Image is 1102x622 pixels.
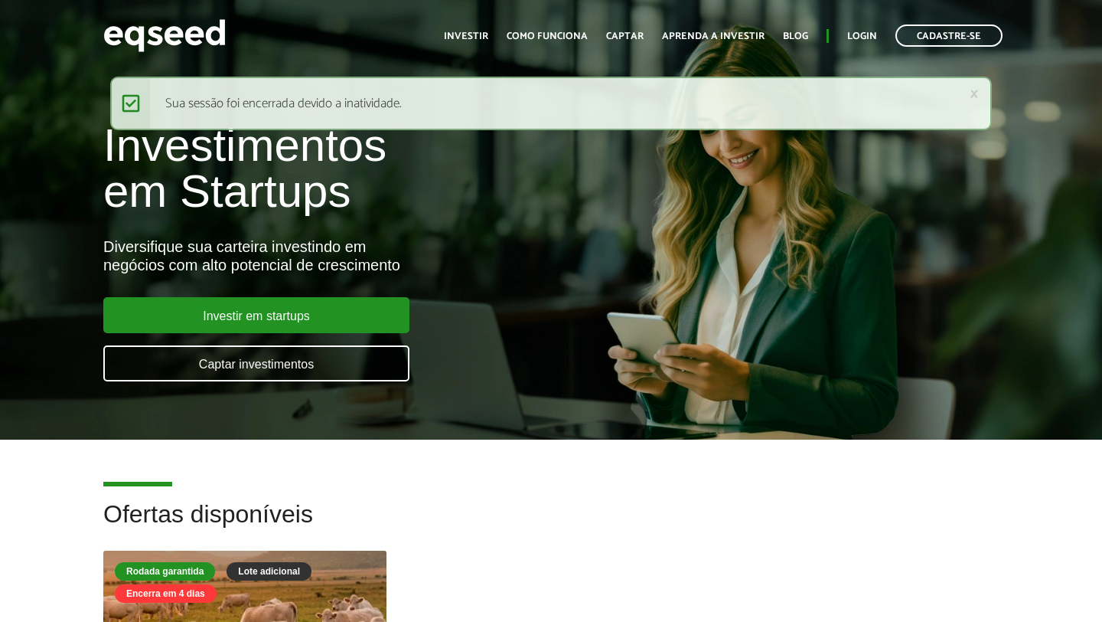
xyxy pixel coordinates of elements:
[662,31,765,41] a: Aprenda a investir
[970,86,979,102] a: ×
[103,15,226,56] img: EqSeed
[110,77,992,130] div: Sua sessão foi encerrada devido a inatividade.
[606,31,644,41] a: Captar
[115,584,217,603] div: Encerra em 4 dias
[103,123,631,214] h1: Investimentos em Startups
[444,31,488,41] a: Investir
[507,31,588,41] a: Como funciona
[227,562,311,581] div: Lote adicional
[847,31,877,41] a: Login
[115,562,215,581] div: Rodada garantida
[895,25,1003,47] a: Cadastre-se
[103,297,409,333] a: Investir em startups
[103,501,999,551] h2: Ofertas disponíveis
[783,31,808,41] a: Blog
[103,345,409,381] a: Captar investimentos
[103,237,631,274] div: Diversifique sua carteira investindo em negócios com alto potencial de crescimento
